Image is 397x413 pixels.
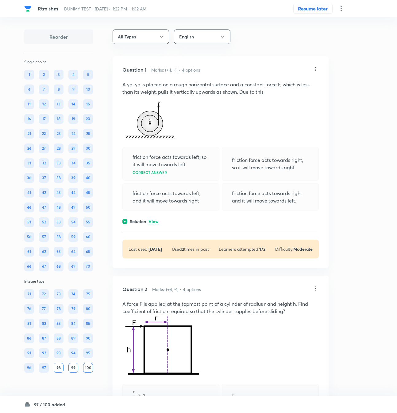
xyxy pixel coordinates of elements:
div: 32 [39,158,49,168]
p: Correct answer [133,171,167,174]
div: 78 [54,304,64,314]
p: Used times in past [172,246,209,252]
span: DUMMY TEST | [DATE] · 11:22 PM - 1:02 AM [64,6,146,12]
div: 45 [83,188,93,198]
img: \frac{r}{h}>\mu [133,391,145,400]
img: \frac{r}{h}<\mu [232,394,245,403]
strong: Moderate [293,246,313,252]
img: solution.svg [122,219,127,224]
div: 67 [39,262,49,271]
div: 72 [39,289,49,299]
h6: 97 / 100 added [34,401,65,408]
div: 36 [24,173,34,183]
div: 99 [68,363,78,373]
div: 97 [39,363,49,373]
div: 48 [54,203,64,212]
div: 57 [39,232,49,242]
div: 61 [24,247,34,257]
p: A yo–yo is placed on a rough horizontal surface and a constant force F, which is less than its we... [122,81,319,96]
p: friction force acts towards left, and it will move towards right [133,190,209,204]
div: 1 [24,70,34,80]
div: 10 [83,85,93,94]
div: 70 [83,262,93,271]
div: 96 [24,363,34,373]
div: 40 [83,173,93,183]
div: 2 [39,70,49,80]
div: 3 [54,70,64,80]
div: 80 [83,304,93,314]
div: 47 [39,203,49,212]
div: 92 [39,348,49,358]
div: 44 [68,188,78,198]
div: 41 [24,188,34,198]
h6: Marks: (+4, -1) • 4 options [152,286,201,293]
div: 75 [83,289,93,299]
div: 42 [39,188,49,198]
div: 49 [68,203,78,212]
div: 89 [68,333,78,343]
div: 33 [54,158,64,168]
p: Single choice [24,59,93,65]
div: 22 [39,129,49,139]
div: 19 [68,114,78,124]
p: Integer type [24,279,93,284]
div: 76 [24,304,34,314]
div: 37 [39,173,49,183]
span: Rtm shm [38,5,58,12]
div: 20 [83,114,93,124]
div: 63 [54,247,64,257]
div: 64 [68,247,78,257]
button: All Types [113,29,169,44]
div: 12 [39,99,49,109]
div: 82 [39,319,49,328]
div: 18 [54,114,64,124]
div: 55 [83,217,93,227]
div: 31 [24,158,34,168]
div: 23 [54,129,64,139]
strong: 172 [259,246,265,252]
div: 21 [24,129,34,139]
div: 100 [83,363,93,373]
p: friction force acts towards right and it will move towards left. [232,190,309,204]
div: 13 [54,99,64,109]
div: 77 [39,304,49,314]
div: 93 [54,348,64,358]
button: Resume later [293,4,333,14]
div: 90 [83,333,93,343]
h5: Question 2 [122,285,147,293]
div: 39 [68,173,78,183]
div: 5 [83,70,93,80]
strong: 2 [182,246,184,252]
div: 35 [83,158,93,168]
button: Reorder [24,29,93,44]
div: 9 [68,85,78,94]
div: 71 [24,289,34,299]
p: Last used: [129,246,162,252]
div: 98 [54,363,64,373]
div: 24 [68,129,78,139]
div: 26 [24,144,34,153]
div: 14 [68,99,78,109]
div: 25 [83,129,93,139]
div: 69 [68,262,78,271]
div: 11 [24,99,34,109]
div: 66 [24,262,34,271]
div: 85 [83,319,93,328]
div: 27 [39,144,49,153]
div: 52 [39,217,49,227]
div: 6 [24,85,34,94]
img: Company Logo [24,5,32,12]
div: 86 [24,333,34,343]
p: friction force acts towards right, so it will move towards right [232,156,309,171]
div: 17 [39,114,49,124]
div: 50 [83,203,93,212]
div: 29 [68,144,78,153]
div: 28 [54,144,64,153]
div: 87 [39,333,49,343]
h6: Solution [130,218,146,225]
div: 8 [54,85,64,94]
h5: Question 1 [122,66,146,73]
div: 54 [68,217,78,227]
div: 4 [68,70,78,80]
div: 51 [24,217,34,227]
